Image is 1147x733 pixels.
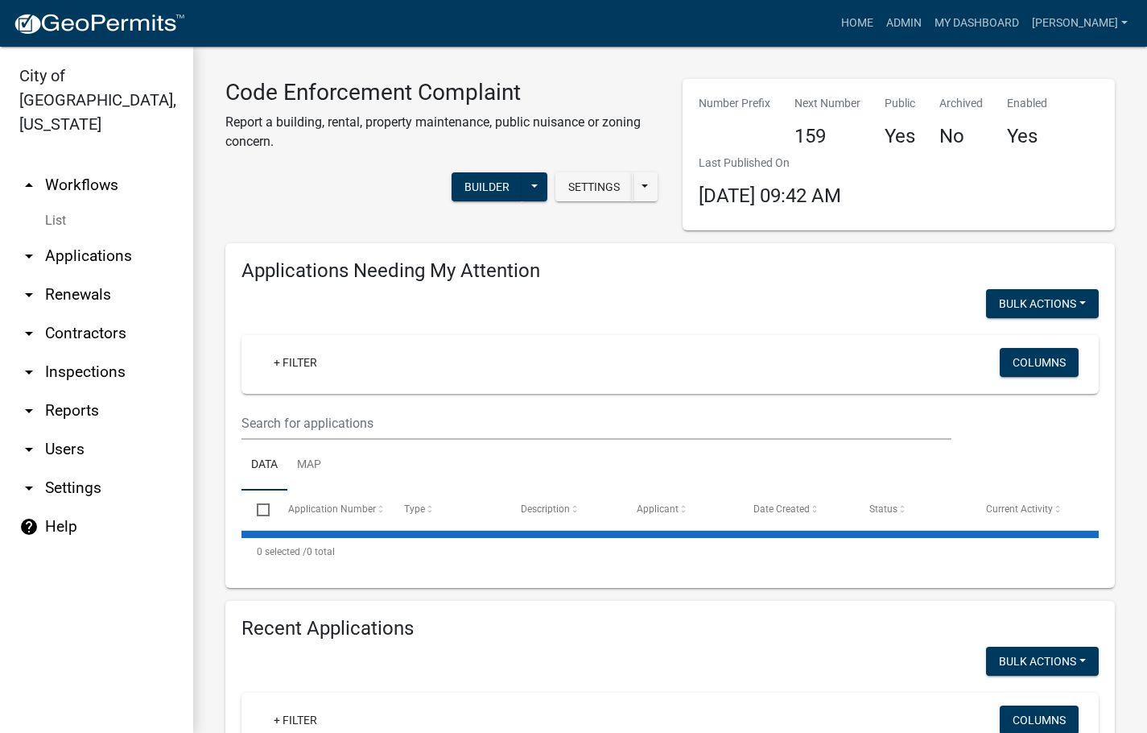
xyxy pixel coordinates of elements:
[19,176,39,195] i: arrow_drop_up
[1007,95,1047,112] p: Enabled
[928,8,1025,39] a: My Dashboard
[19,478,39,498] i: arrow_drop_down
[637,503,679,515] span: Applicant
[1025,8,1134,39] a: [PERSON_NAME]
[555,172,633,201] button: Settings
[835,8,880,39] a: Home
[241,532,1099,572] div: 0 total
[241,407,951,440] input: Search for applications
[19,246,39,266] i: arrow_drop_down
[794,125,860,148] h4: 159
[19,440,39,459] i: arrow_drop_down
[986,503,1053,515] span: Current Activity
[521,503,570,515] span: Description
[19,517,39,536] i: help
[404,503,425,515] span: Type
[272,491,389,529] datatable-header-cell: Application Number
[794,95,860,112] p: Next Number
[986,289,1099,318] button: Bulk Actions
[19,285,39,304] i: arrow_drop_down
[19,362,39,382] i: arrow_drop_down
[885,95,915,112] p: Public
[1007,125,1047,148] h4: Yes
[880,8,928,39] a: Admin
[753,503,810,515] span: Date Created
[986,647,1099,676] button: Bulk Actions
[19,324,39,343] i: arrow_drop_down
[225,79,658,106] h3: Code Enforcement Complaint
[452,172,522,201] button: Builder
[389,491,505,529] datatable-header-cell: Type
[869,503,897,515] span: Status
[970,491,1087,529] datatable-header-cell: Current Activity
[19,401,39,420] i: arrow_drop_down
[885,125,915,148] h4: Yes
[1000,348,1079,377] button: Columns
[287,440,331,491] a: Map
[241,440,287,491] a: Data
[699,155,841,172] p: Last Published On
[241,617,1099,640] h4: Recent Applications
[939,125,983,148] h4: No
[261,348,330,377] a: + Filter
[621,491,738,529] datatable-header-cell: Applicant
[939,95,983,112] p: Archived
[225,113,658,151] p: Report a building, rental, property maintenance, public nuisance or zoning concern.
[505,491,621,529] datatable-header-cell: Description
[257,546,307,557] span: 0 selected /
[699,95,770,112] p: Number Prefix
[854,491,971,529] datatable-header-cell: Status
[241,491,272,529] datatable-header-cell: Select
[737,491,854,529] datatable-header-cell: Date Created
[699,184,841,207] span: [DATE] 09:42 AM
[288,503,376,515] span: Application Number
[241,259,1099,283] h4: Applications Needing My Attention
